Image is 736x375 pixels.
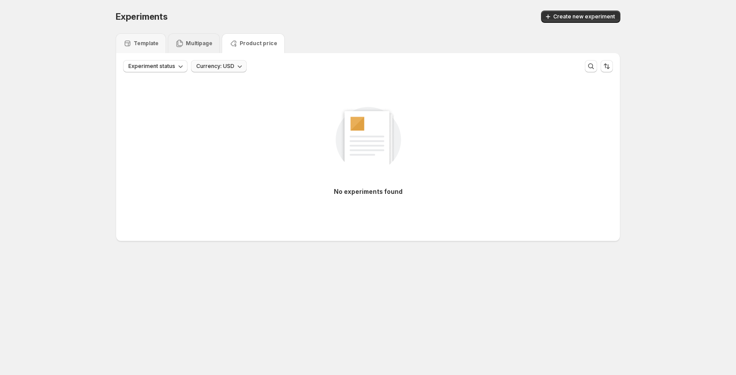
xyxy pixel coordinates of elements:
[128,63,175,70] span: Experiment status
[601,60,613,72] button: Sort the results
[186,40,212,47] p: Multipage
[196,63,234,70] span: Currency: USD
[134,40,159,47] p: Template
[553,13,615,20] span: Create new experiment
[191,60,247,72] button: Currency: USD
[123,60,188,72] button: Experiment status
[541,11,620,23] button: Create new experiment
[240,40,277,47] p: Product price
[116,11,168,22] span: Experiments
[334,187,403,196] p: No experiments found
